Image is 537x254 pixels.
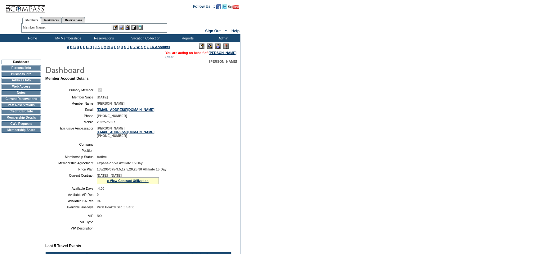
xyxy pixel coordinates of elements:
[2,84,41,89] td: Web Access
[209,51,236,55] a: [PERSON_NAME]
[97,114,127,118] span: [PHONE_NUMBER]
[80,45,82,49] a: E
[127,45,129,49] a: T
[97,193,99,197] span: 0
[48,193,94,197] td: Available AR Res:
[209,60,237,63] span: [PERSON_NAME]
[205,29,221,33] a: Sign Out
[48,199,94,203] td: Available SA Res:
[133,45,136,49] a: V
[215,43,221,49] img: Impersonate
[97,155,107,159] span: Active
[121,34,169,42] td: Vacation Collection
[48,143,94,146] td: Company:
[48,114,94,118] td: Phone:
[95,45,96,49] a: J
[2,66,41,70] td: Personal Info
[207,43,213,49] img: View Mode
[147,45,149,49] a: Z
[48,95,94,99] td: Member Since:
[48,226,94,230] td: VIP Description:
[48,87,94,93] td: Primary Member:
[2,103,41,108] td: Past Reservations
[50,34,85,42] td: My Memberships
[113,25,118,30] img: b_edit.gif
[114,45,116,49] a: P
[97,130,154,134] a: [EMAIL_ADDRESS][DOMAIN_NAME]
[222,4,227,9] img: Follow us on Twitter
[45,63,169,76] img: pgTtlDashboard.gif
[48,149,94,152] td: Position:
[125,25,130,30] img: Impersonate
[2,97,41,102] td: Current Reservations
[2,72,41,77] td: Business Info
[97,102,124,105] span: [PERSON_NAME]
[216,4,221,9] img: Become our fan on Facebook
[48,205,94,209] td: Available Holidays:
[107,179,149,183] a: » View Contract Utilization
[2,115,41,120] td: Membership Details
[222,6,227,10] a: Follow us on Twitter
[231,29,239,33] a: Help
[150,45,170,49] a: ER Accounts
[97,214,102,218] span: NO
[169,34,205,42] td: Reports
[2,90,41,95] td: Notes
[2,121,41,126] td: CWL Requests
[199,43,204,49] img: Edit Mode
[67,45,69,49] a: A
[104,45,106,49] a: M
[23,25,47,30] div: Member Name:
[130,45,132,49] a: U
[90,45,92,49] a: H
[107,45,110,49] a: N
[119,25,124,30] img: View
[14,34,50,42] td: Home
[77,45,79,49] a: D
[48,120,94,124] td: Mobile:
[2,109,41,114] td: Credit Card Info
[165,51,236,55] span: You are acting on behalf of:
[97,120,115,124] span: 2022575997
[97,108,154,111] a: [EMAIL_ADDRESS][DOMAIN_NAME]
[136,45,140,49] a: W
[97,187,104,190] span: -4.00
[2,60,41,64] td: Dashboard
[86,45,88,49] a: G
[124,45,126,49] a: S
[131,25,136,30] img: Reservations
[45,244,81,248] b: Last 5 Travel Events
[97,167,167,171] span: 185/295/375-9.5,17.5,20,25,30 Affiliate 15 Day
[117,45,120,49] a: Q
[97,126,154,138] span: [PERSON_NAME] [PHONE_NUMBER]
[22,17,41,24] a: Members
[70,45,73,49] a: B
[97,161,143,165] span: Expansion v3 Affiliate 15 Day
[45,76,89,81] b: Member Account Details
[48,174,94,184] td: Current Contract:
[97,45,100,49] a: K
[48,155,94,159] td: Membership Status:
[48,161,94,165] td: Membership Agreement:
[111,45,113,49] a: O
[48,187,94,190] td: Available Days:
[48,102,94,105] td: Member Name:
[48,108,94,111] td: Email:
[228,6,239,10] a: Subscribe to our YouTube Channel
[141,45,143,49] a: X
[144,45,146,49] a: Y
[48,126,94,138] td: Exclusive Ambassador:
[228,5,239,9] img: Subscribe to our YouTube Channel
[97,205,134,209] span: Pri:0 Peak:0 Sec:0 Sel:0
[216,6,221,10] a: Become our fan on Facebook
[48,214,94,218] td: VIP:
[97,95,108,99] span: [DATE]
[2,78,41,83] td: Address Info
[48,220,94,224] td: VIP Type:
[205,34,240,42] td: Admin
[97,174,122,177] span: [DATE] - [DATE]
[97,199,101,203] span: 94
[62,17,85,23] a: Reservations
[85,34,121,42] td: Reservations
[93,45,94,49] a: I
